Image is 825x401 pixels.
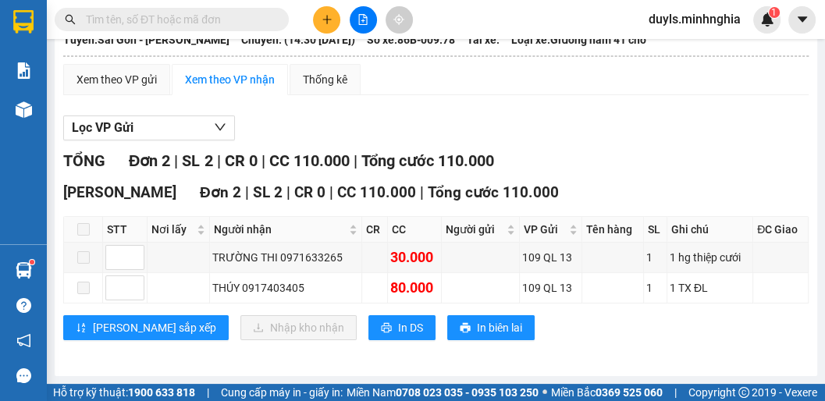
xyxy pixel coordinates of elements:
[221,384,343,401] span: Cung cấp máy in - giấy in:
[86,11,270,28] input: Tìm tên, số ĐT hoặc mã đơn
[446,221,503,238] span: Người gửi
[460,322,471,335] span: printer
[214,221,346,238] span: Người nhận
[361,151,493,170] span: Tổng cước 110.000
[596,386,663,399] strong: 0369 525 060
[151,221,194,238] span: Nơi lấy
[16,101,32,118] img: warehouse-icon
[63,151,105,170] span: TỔNG
[467,31,500,48] span: Tài xế:
[261,151,265,170] span: |
[63,115,235,140] button: Lọc VP Gửi
[63,183,176,201] span: [PERSON_NAME]
[368,315,436,340] button: printerIn DS
[245,183,249,201] span: |
[16,262,32,279] img: warehouse-icon
[396,386,539,399] strong: 0708 023 035 - 0935 103 250
[65,14,76,25] span: search
[362,217,388,243] th: CR
[185,71,275,88] div: Xem theo VP nhận
[200,183,241,201] span: Đơn 2
[268,151,349,170] span: CC 110.000
[286,183,290,201] span: |
[128,386,195,399] strong: 1900 633 818
[347,384,539,401] span: Miền Nam
[524,221,566,238] span: VP Gửi
[428,183,559,201] span: Tổng cước 110.000
[16,62,32,79] img: solution-icon
[644,217,667,243] th: SL
[337,183,416,201] span: CC 110.000
[636,9,753,29] span: duyls.minhnghia
[357,14,368,25] span: file-add
[241,31,355,48] span: Chuyến: (14:30 [DATE])
[216,151,220,170] span: |
[294,183,325,201] span: CR 0
[350,6,377,34] button: file-add
[240,315,357,340] button: downloadNhập kho nhận
[738,387,749,398] span: copyright
[353,151,357,170] span: |
[303,71,347,88] div: Thống kê
[16,368,31,383] span: message
[646,249,664,266] div: 1
[477,319,522,336] span: In biên lai
[16,298,31,313] span: question-circle
[329,183,333,201] span: |
[224,151,257,170] span: CR 0
[447,315,535,340] button: printerIn biên lai
[551,384,663,401] span: Miền Bắc
[522,249,579,266] div: 109 QL 13
[788,6,816,34] button: caret-down
[390,277,439,299] div: 80.000
[388,217,443,243] th: CC
[522,279,579,296] div: 109 QL 13
[674,384,677,401] span: |
[646,279,664,296] div: 1
[367,31,455,48] span: Số xe: 86B-009.78
[511,31,646,48] span: Loại xe: Giường nằm 41 chỗ
[53,384,195,401] span: Hỗ trợ kỹ thuật:
[381,322,392,335] span: printer
[753,217,809,243] th: ĐC Giao
[13,10,34,34] img: logo-vxr
[76,71,157,88] div: Xem theo VP gửi
[670,249,750,266] div: 1 hg thiệp cưới
[72,118,133,137] span: Lọc VP Gửi
[582,217,644,243] th: Tên hàng
[182,151,212,170] span: SL 2
[212,279,359,296] div: THÚY 0917403405
[769,7,780,18] sup: 1
[390,247,439,268] div: 30.000
[771,7,777,18] span: 1
[386,6,413,34] button: aim
[420,183,424,201] span: |
[16,333,31,348] span: notification
[212,249,359,266] div: TRƯỜNG THI 0971633265
[398,319,423,336] span: In DS
[129,151,170,170] span: Đơn 2
[313,6,340,34] button: plus
[393,14,404,25] span: aim
[174,151,178,170] span: |
[542,389,547,396] span: ⚪️
[103,217,148,243] th: STT
[253,183,283,201] span: SL 2
[63,315,229,340] button: sort-ascending[PERSON_NAME] sắp xếp
[93,319,216,336] span: [PERSON_NAME] sắp xếp
[520,273,582,303] td: 109 QL 13
[670,279,750,296] div: 1 TX ĐL
[520,243,582,273] td: 109 QL 13
[214,121,226,133] span: down
[795,12,809,27] span: caret-down
[63,34,229,46] b: Tuyến: Sài Gòn - [PERSON_NAME]
[760,12,774,27] img: icon-new-feature
[30,260,34,264] sup: 1
[322,14,332,25] span: plus
[207,384,209,401] span: |
[667,217,753,243] th: Ghi chú
[76,322,87,335] span: sort-ascending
